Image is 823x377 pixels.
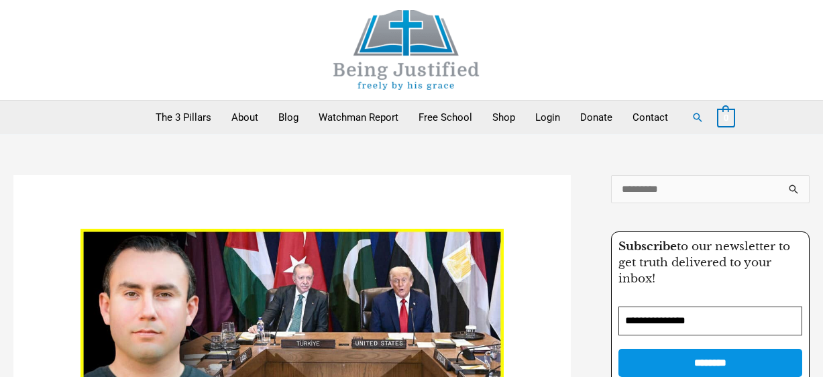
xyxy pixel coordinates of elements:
strong: Subscribe [618,239,677,254]
a: Free School [408,101,482,134]
span: 0 [724,113,728,123]
a: Donate [570,101,622,134]
a: View Shopping Cart, empty [717,111,735,123]
a: Watchman Report [309,101,408,134]
input: Email Address * [618,307,802,335]
a: Login [525,101,570,134]
a: Contact [622,101,678,134]
span: to our newsletter to get truth delivered to your inbox! [618,239,790,286]
a: Blog [268,101,309,134]
a: The 3 Pillars [146,101,221,134]
a: About [221,101,268,134]
a: Search button [692,111,704,123]
a: Shop [482,101,525,134]
nav: Primary Site Navigation [146,101,678,134]
img: Being Justified [306,10,507,90]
